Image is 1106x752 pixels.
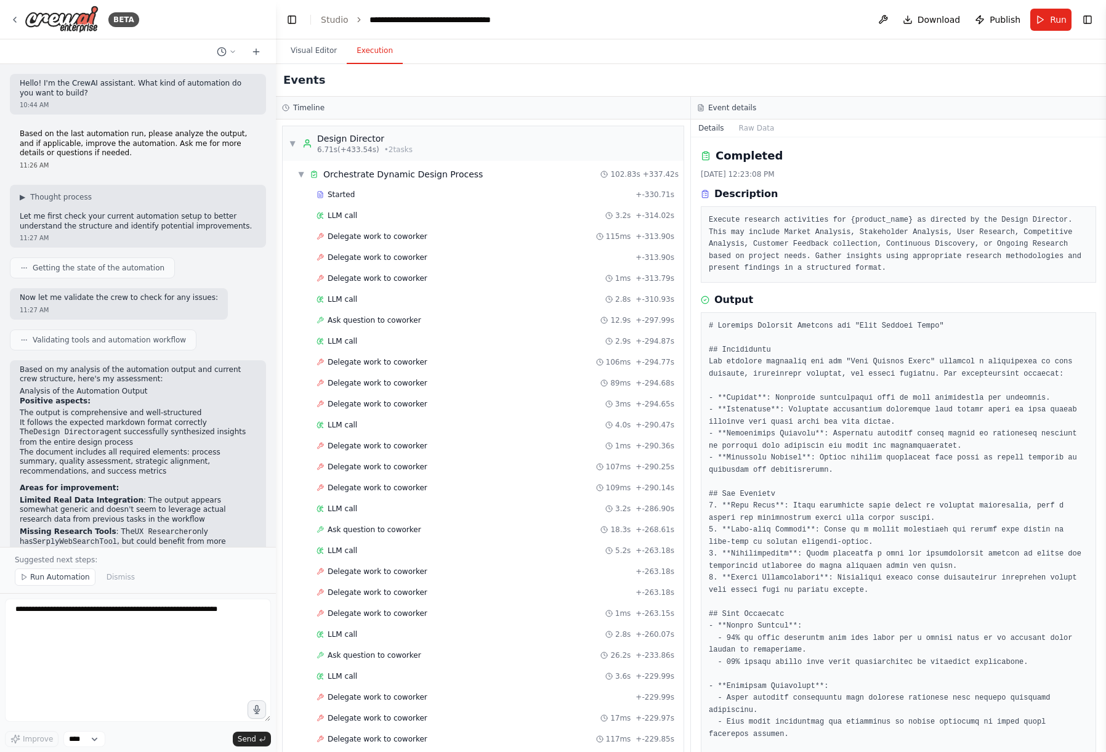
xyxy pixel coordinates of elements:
p: Suggested next steps: [15,555,261,565]
span: + -310.93s [636,294,674,304]
span: 2.8s [615,294,631,304]
span: Download [918,14,961,26]
span: + -294.68s [636,378,674,388]
span: + -290.47s [636,420,674,430]
span: 89ms [610,378,631,388]
span: 109ms [606,483,631,493]
span: + -229.99s [636,692,674,702]
span: + -263.15s [636,608,674,618]
button: Visual Editor [281,38,347,64]
span: LLM call [328,420,357,430]
div: 10:44 AM [20,100,256,110]
p: : The output appears somewhat generic and doesn't seem to leverage actual research data from prev... [20,496,256,525]
p: : The only has , but could benefit from more specialized research tools [20,527,256,557]
div: Design Director [317,132,413,145]
span: + -286.90s [636,504,674,514]
code: Design Director [33,428,100,437]
span: 115ms [606,232,631,241]
span: 18.3s [610,525,631,535]
span: + -233.86s [636,650,674,660]
span: 107ms [606,462,631,472]
span: + -263.18s [636,567,674,576]
h2: Events [283,71,325,89]
span: Delegate work to coworker [328,462,427,472]
span: 3.6s [615,671,631,681]
span: LLM call [328,211,357,220]
span: + -330.71s [636,190,674,200]
span: Delegate work to coworker [328,713,427,723]
span: + -297.99s [636,315,674,325]
span: Ask question to coworker [328,525,421,535]
span: + -313.90s [636,253,674,262]
span: Delegate work to coworker [328,588,427,597]
button: Raw Data [732,119,782,137]
span: Started [328,190,355,200]
button: Run [1030,9,1072,31]
li: The agent successfully synthesized insights from the entire design process [20,427,256,447]
div: 11:26 AM [20,161,256,170]
span: Getting the state of the automation [33,263,164,273]
button: Execution [347,38,403,64]
span: + -313.90s [636,232,674,241]
strong: Missing Research Tools [20,527,116,536]
strong: Limited Real Data Integration [20,496,143,504]
li: The output is comprehensive and well-structured [20,408,256,418]
span: Delegate work to coworker [328,273,427,283]
span: + -268.61s [636,525,674,535]
span: + -229.97s [636,713,674,723]
span: + -260.07s [636,629,674,639]
span: ▼ [297,169,305,179]
span: Run [1050,14,1067,26]
button: Improve [5,731,59,747]
span: LLM call [328,336,357,346]
button: Run Automation [15,568,95,586]
p: Based on my analysis of the automation output and current crew structure, here's my assessment: [20,365,256,384]
span: + -263.18s [636,588,674,597]
span: Improve [23,734,53,744]
a: Studio [321,15,349,25]
span: + -229.99s [636,671,674,681]
button: Send [233,732,271,746]
h2: Completed [716,147,783,164]
strong: Positive aspects: [20,397,91,405]
span: + -290.36s [636,441,674,451]
span: Delegate work to coworker [328,608,427,618]
code: SerplyWebSearchTool [33,538,117,546]
button: Start a new chat [246,44,266,59]
span: LLM call [328,294,357,304]
strong: Areas for improvement: [20,483,119,492]
button: ▶Thought process [20,192,92,202]
p: Let me first check your current automation setup to better understand the structure and identify ... [20,212,256,231]
span: 106ms [606,357,631,367]
h3: Description [714,187,778,201]
span: Delegate work to coworker [328,357,427,367]
h3: Timeline [293,103,325,113]
span: 1ms [615,441,631,451]
span: 3.2s [615,504,631,514]
button: Publish [970,9,1025,31]
span: Run Automation [30,572,90,582]
p: Based on the last automation run, please analyze the output, and if applicable, improve the autom... [20,129,256,158]
span: Ask question to coworker [328,650,421,660]
button: Download [898,9,966,31]
span: + -294.77s [636,357,674,367]
span: Delegate work to coworker [328,692,427,702]
span: Send [238,734,256,744]
span: + -313.79s [636,273,674,283]
p: Hello! I'm the CrewAI assistant. What kind of automation do you want to build? [20,79,256,98]
h3: Event details [708,103,756,113]
span: + -314.02s [636,211,674,220]
div: 11:27 AM [20,305,218,315]
span: Delegate work to coworker [328,441,427,451]
span: 1ms [615,608,631,618]
h3: Output [714,293,753,307]
span: 3ms [615,399,631,409]
span: ▶ [20,192,25,202]
span: 26.2s [610,650,631,660]
span: LLM call [328,629,357,639]
span: Validating tools and automation workflow [33,335,186,345]
button: Show right sidebar [1079,11,1096,28]
div: BETA [108,12,139,27]
span: 4.0s [615,420,631,430]
span: + -290.14s [636,483,674,493]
